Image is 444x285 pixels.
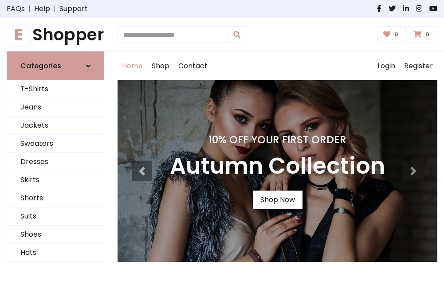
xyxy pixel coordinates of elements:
[170,133,385,146] h4: 10% Off Your First Order
[7,117,104,135] a: Jackets
[7,25,104,44] a: EShopper
[423,31,432,39] span: 0
[170,153,385,180] h3: Autumn Collection
[253,191,303,209] a: Shop Now
[7,23,31,47] span: E
[20,62,61,70] h6: Categories
[174,52,212,80] a: Contact
[7,80,104,98] a: T-Shirts
[7,171,104,189] a: Skirts
[7,153,104,171] a: Dresses
[7,207,104,226] a: Suits
[7,135,104,153] a: Sweaters
[377,26,406,43] a: 0
[34,4,50,14] a: Help
[7,51,104,80] a: Categories
[147,52,174,80] a: Shop
[400,52,437,80] a: Register
[7,25,104,44] h1: Shopper
[59,4,88,14] a: Support
[373,52,400,80] a: Login
[7,98,104,117] a: Jeans
[50,4,59,14] span: |
[118,52,147,80] a: Home
[408,26,437,43] a: 0
[7,226,104,244] a: Shoes
[7,4,25,14] a: FAQs
[7,189,104,207] a: Shorts
[392,31,401,39] span: 0
[7,244,104,262] a: Hats
[25,4,34,14] span: |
